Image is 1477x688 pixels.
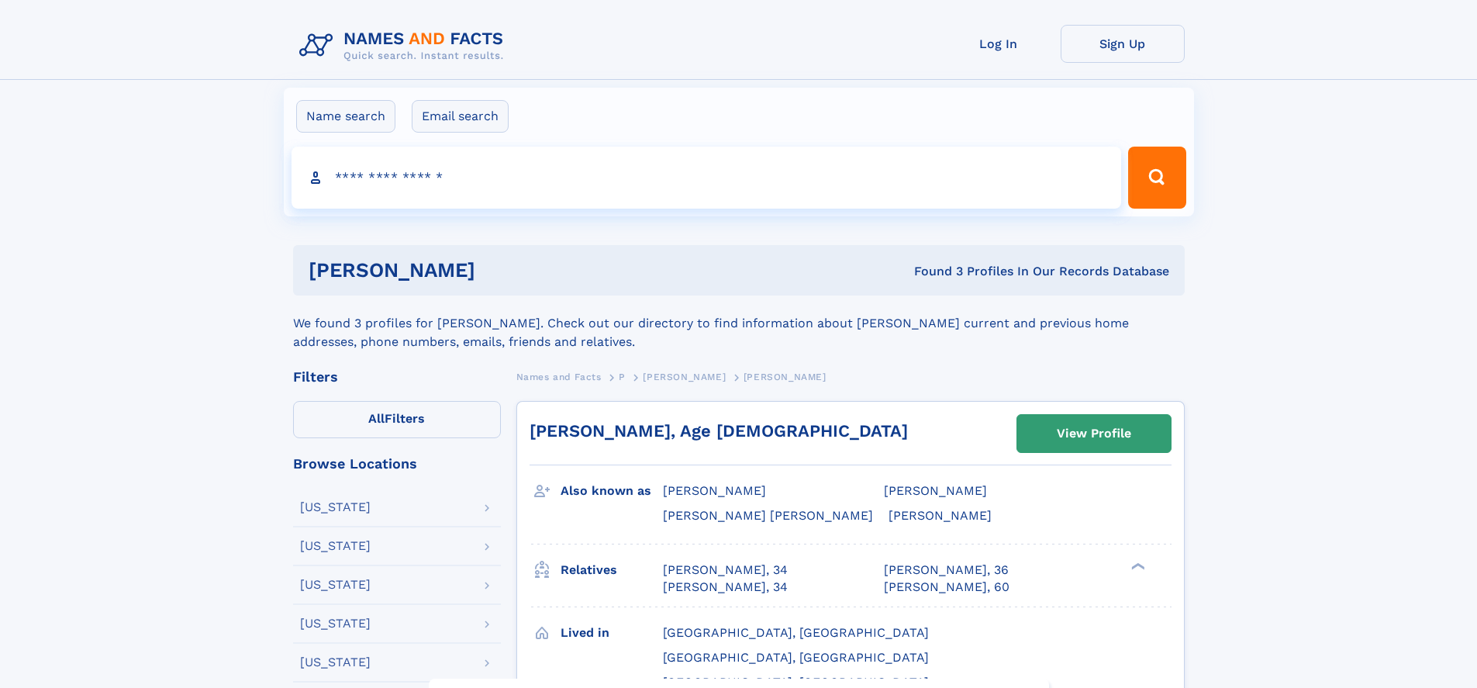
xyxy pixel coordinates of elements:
[300,617,371,630] div: [US_STATE]
[619,372,626,382] span: P
[663,650,929,665] span: [GEOGRAPHIC_DATA], [GEOGRAPHIC_DATA]
[1127,561,1146,571] div: ❯
[309,261,695,280] h1: [PERSON_NAME]
[884,579,1009,596] a: [PERSON_NAME], 60
[884,562,1009,579] a: [PERSON_NAME], 36
[561,478,663,504] h3: Also known as
[1128,147,1185,209] button: Search Button
[1061,25,1185,63] a: Sign Up
[516,367,602,386] a: Names and Facts
[884,483,987,498] span: [PERSON_NAME]
[530,421,908,441] a: [PERSON_NAME], Age [DEMOGRAPHIC_DATA]
[293,401,501,438] label: Filters
[293,25,516,67] img: Logo Names and Facts
[695,263,1169,280] div: Found 3 Profiles In Our Records Database
[744,372,826,382] span: [PERSON_NAME]
[293,457,501,471] div: Browse Locations
[663,625,929,640] span: [GEOGRAPHIC_DATA], [GEOGRAPHIC_DATA]
[561,620,663,646] h3: Lived in
[663,508,873,523] span: [PERSON_NAME] [PERSON_NAME]
[300,501,371,513] div: [US_STATE]
[643,372,726,382] span: [PERSON_NAME]
[937,25,1061,63] a: Log In
[300,656,371,669] div: [US_STATE]
[292,147,1122,209] input: search input
[1057,416,1131,451] div: View Profile
[300,540,371,552] div: [US_STATE]
[561,557,663,583] h3: Relatives
[368,411,385,426] span: All
[663,562,788,579] a: [PERSON_NAME], 34
[293,296,1185,351] div: We found 3 profiles for [PERSON_NAME]. Check out our directory to find information about [PERSON_...
[300,579,371,591] div: [US_STATE]
[293,370,501,384] div: Filters
[619,367,626,386] a: P
[1017,415,1171,452] a: View Profile
[412,100,509,133] label: Email search
[296,100,395,133] label: Name search
[643,367,726,386] a: [PERSON_NAME]
[889,508,992,523] span: [PERSON_NAME]
[663,483,766,498] span: [PERSON_NAME]
[663,579,788,596] a: [PERSON_NAME], 34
